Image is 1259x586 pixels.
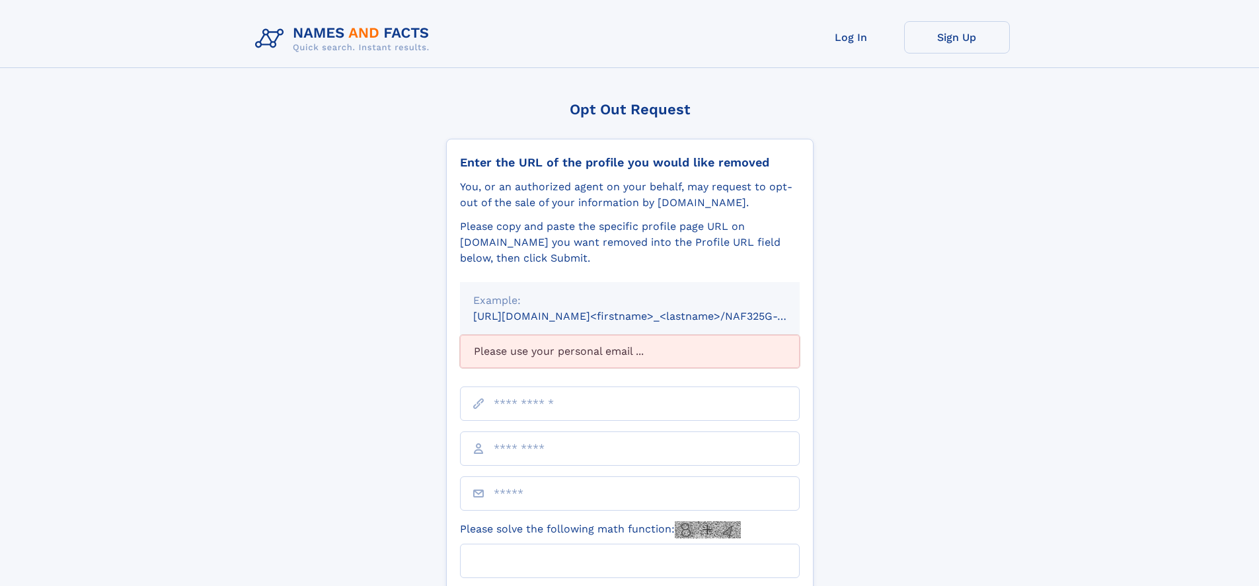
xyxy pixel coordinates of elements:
small: [URL][DOMAIN_NAME]<firstname>_<lastname>/NAF325G-xxxxxxxx [473,310,825,322]
img: Logo Names and Facts [250,21,440,57]
label: Please solve the following math function: [460,521,741,538]
div: Example: [473,293,786,309]
div: Please use your personal email ... [460,335,800,368]
a: Sign Up [904,21,1010,54]
a: Log In [798,21,904,54]
div: Please copy and paste the specific profile page URL on [DOMAIN_NAME] you want removed into the Pr... [460,219,800,266]
div: Enter the URL of the profile you would like removed [460,155,800,170]
div: Opt Out Request [446,101,814,118]
div: You, or an authorized agent on your behalf, may request to opt-out of the sale of your informatio... [460,179,800,211]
